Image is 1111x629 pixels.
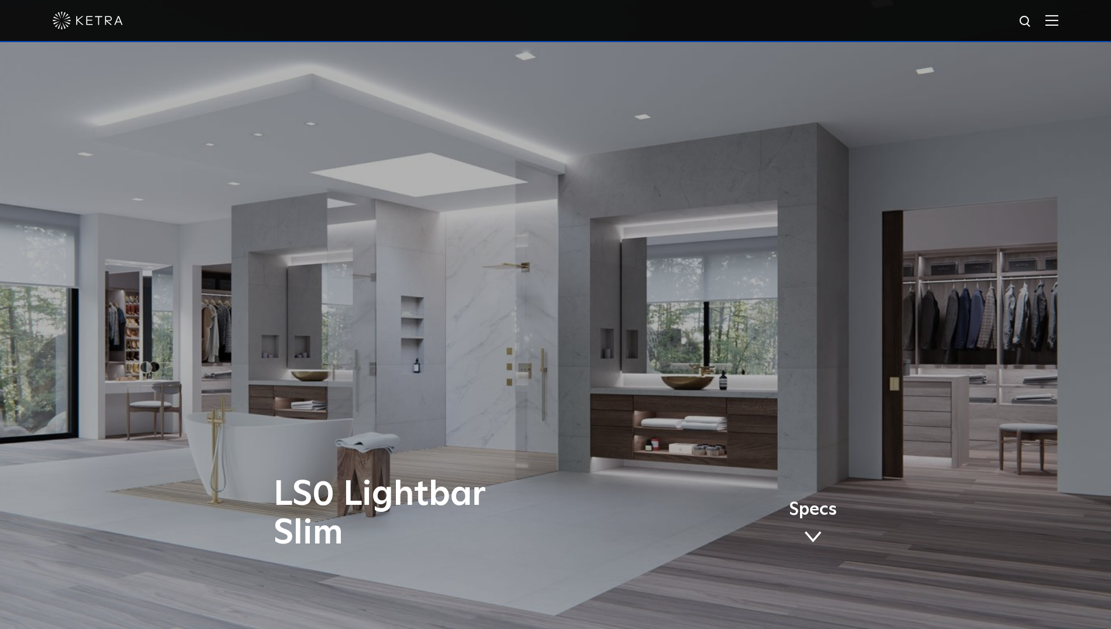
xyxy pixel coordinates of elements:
[789,501,837,547] a: Specs
[1018,15,1033,29] img: search icon
[1045,15,1058,26] img: Hamburger%20Nav.svg
[53,12,123,29] img: ketra-logo-2019-white
[274,476,604,553] h1: LS0 Lightbar Slim
[789,501,837,518] span: Specs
